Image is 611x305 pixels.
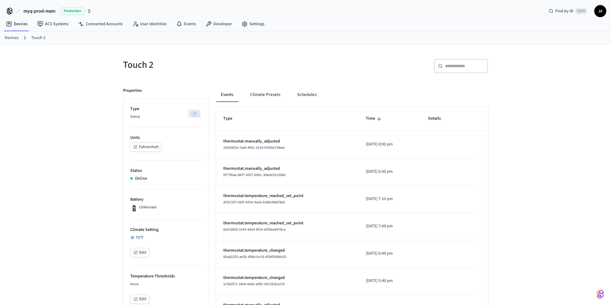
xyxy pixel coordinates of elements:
[595,6,606,16] span: JJ
[292,88,321,102] button: Schedules
[223,145,285,150] span: 259d302a-7aa4-445c-9133-f0330a738eec
[366,250,414,257] p: [DATE] 6:49 pm
[555,8,573,14] span: Find by ID
[201,19,237,29] a: Developer
[366,114,383,123] span: Time
[245,88,285,102] button: Climate Presets
[123,59,302,71] h5: Touch 2
[575,8,587,14] span: Ctrl K
[428,114,449,123] span: Details
[223,275,351,281] p: thermostat.temperature_changed
[130,235,202,241] div: 70 °F
[366,196,414,202] p: [DATE] 7:10 pm
[187,106,202,121] img: Sensi Smart Thermostat (White)
[223,193,351,199] p: thermostat.temperature_reached_set_point
[123,88,142,94] p: Properties
[139,204,157,211] p: Unknown
[130,196,202,203] p: Battery
[366,223,414,229] p: [DATE] 7:09 pm
[216,88,238,102] button: Events
[223,254,286,259] span: 0ba82255-ae2b-49b6-bc03-0f34f506bb25
[31,35,45,41] a: Touch 2
[130,135,202,141] p: Units
[366,278,414,284] p: [DATE] 5:40 pm
[223,166,351,172] p: thermostat.manually_adjusted
[223,220,351,226] p: thermostat.temperature_reached_set_point
[594,5,606,17] button: JJ
[130,273,202,280] p: Temperature Thresholds
[366,141,414,148] p: [DATE] 8:00 pm
[597,289,604,299] img: SeamLogoGradient.69752ec5.svg
[130,227,202,233] p: Climate Setting
[32,19,73,29] a: ACS Systems
[130,282,139,287] span: None
[130,106,202,112] p: Type
[23,7,56,15] span: myq-prod-main
[171,19,201,29] a: Events
[223,172,285,178] span: 0f77f6ae-8bf7-4557-b0bc-30ede551208d
[130,168,202,174] p: Status
[223,114,240,123] span: Type
[223,200,285,205] span: af1fc597-0af5-4d5e-9ada-b38bd86ef38d
[223,282,284,287] span: a726df71-1604-4436-a9f8-7efc591ba279
[1,19,32,29] a: Devices
[60,7,84,15] span: Production
[73,19,128,29] a: Connected Accounts
[223,227,285,232] span: 6a519859-3143-43d4-8f14-ef55bde978ca
[223,247,351,254] p: thermostat.temperature_changed
[135,175,147,182] p: Online
[130,114,202,120] p: Sensi
[237,19,269,29] a: Settings
[130,295,149,304] button: Edit
[130,142,161,152] button: Fahrenheit
[5,35,19,41] a: Devices
[544,6,592,16] div: Find by IDCtrl K
[130,248,149,257] button: Edit
[366,169,414,175] p: [DATE] 8:00 pm
[128,19,171,29] a: User Identities
[223,138,351,145] p: thermostat.manually_adjusted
